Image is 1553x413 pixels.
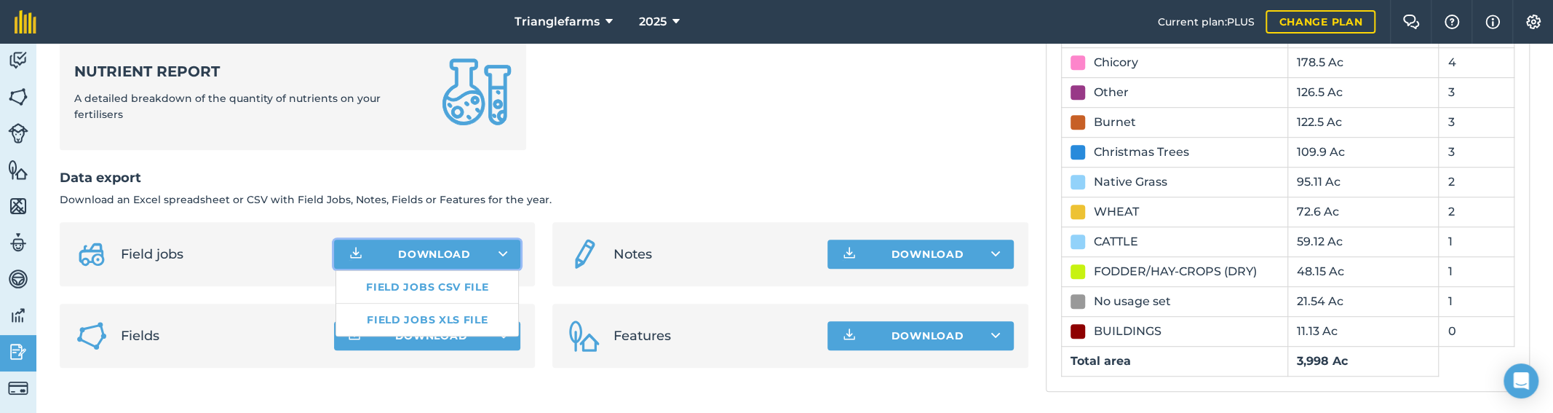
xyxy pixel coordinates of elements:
span: Current plan : PLUS [1157,14,1254,30]
button: Download [827,321,1014,350]
span: Trianglefarms [515,13,600,31]
img: Download icon [841,327,858,345]
td: 0 [1439,316,1514,346]
span: 2025 [639,13,667,31]
img: svg+xml;base64,PD94bWwgdmVyc2lvbj0iMS4wIiBlbmNvZGluZz0idXRmLTgiPz4KPCEtLSBHZW5lcmF0b3I6IEFkb2JlIE... [567,237,602,272]
span: A detailed breakdown of the quantity of nutrients on your fertilisers [74,92,381,121]
td: 109.9 Ac [1287,137,1438,167]
span: Features [613,326,815,346]
img: svg+xml;base64,PD94bWwgdmVyc2lvbj0iMS4wIiBlbmNvZGluZz0idXRmLTgiPz4KPCEtLSBHZW5lcmF0b3I6IEFkb2JlIE... [8,50,28,71]
td: 3 [1439,107,1514,137]
td: 2 [1439,197,1514,227]
button: Download [827,240,1014,269]
img: A question mark icon [1443,15,1461,29]
p: Download an Excel spreadsheet or CSV with Field Jobs, Notes, Fields or Features for the year. [60,192,1028,208]
td: 1 [1439,286,1514,316]
td: 3 [1439,137,1514,167]
td: 178.5 Ac [1287,47,1438,77]
td: 1 [1439,256,1514,286]
img: svg+xml;base64,PHN2ZyB4bWxucz0iaHR0cDovL3d3dy53My5vcmcvMjAwMC9zdmciIHdpZHRoPSI1NiIgaGVpZ2h0PSI2MC... [8,86,28,108]
img: svg+xml;base64,PHN2ZyB4bWxucz0iaHR0cDovL3d3dy53My5vcmcvMjAwMC9zdmciIHdpZHRoPSIxNyIgaGVpZ2h0PSIxNy... [1485,13,1500,31]
td: 59.12 Ac [1287,227,1438,256]
img: Download icon [347,245,365,263]
td: 48.15 Ac [1287,256,1438,286]
img: Download icon [841,245,858,263]
img: fieldmargin Logo [15,10,36,34]
td: 4 [1439,47,1514,77]
div: Open Intercom Messenger [1504,363,1538,398]
div: No usage set [1094,293,1171,310]
a: Nutrient reportA detailed breakdown of the quantity of nutrients on your fertilisers [60,34,526,150]
td: 3 [1439,77,1514,107]
strong: 3,998 Ac [1297,354,1348,368]
span: Fields [121,326,322,346]
img: A cog icon [1525,15,1542,29]
td: 11.13 Ac [1287,316,1438,346]
button: Download [334,321,520,350]
td: 1 [1439,227,1514,256]
div: Christmas Trees [1094,143,1189,161]
img: svg+xml;base64,PD94bWwgdmVyc2lvbj0iMS4wIiBlbmNvZGluZz0idXRmLTgiPz4KPCEtLSBHZW5lcmF0b3I6IEFkb2JlIE... [8,232,28,253]
img: Features icon [567,318,602,353]
img: svg+xml;base64,PD94bWwgdmVyc2lvbj0iMS4wIiBlbmNvZGluZz0idXRmLTgiPz4KPCEtLSBHZW5lcmF0b3I6IEFkb2JlIE... [74,237,109,272]
img: svg+xml;base64,PD94bWwgdmVyc2lvbj0iMS4wIiBlbmNvZGluZz0idXRmLTgiPz4KPCEtLSBHZW5lcmF0b3I6IEFkb2JlIE... [8,268,28,290]
strong: Nutrient report [74,61,424,82]
div: Native Grass [1094,173,1167,191]
a: Field jobs XLS file [336,304,518,336]
div: CATTLE [1094,233,1138,251]
strong: Total area [1071,354,1131,368]
img: Fields icon [74,318,109,353]
img: svg+xml;base64,PD94bWwgdmVyc2lvbj0iMS4wIiBlbmNvZGluZz0idXRmLTgiPz4KPCEtLSBHZW5lcmF0b3I6IEFkb2JlIE... [8,304,28,326]
img: svg+xml;base64,PHN2ZyB4bWxucz0iaHR0cDovL3d3dy53My5vcmcvMjAwMC9zdmciIHdpZHRoPSI1NiIgaGVpZ2h0PSI2MC... [8,159,28,181]
img: svg+xml;base64,PD94bWwgdmVyc2lvbj0iMS4wIiBlbmNvZGluZz0idXRmLTgiPz4KPCEtLSBHZW5lcmF0b3I6IEFkb2JlIE... [8,341,28,363]
div: Burnet [1094,114,1136,131]
div: Chicory [1094,54,1138,71]
a: Field jobs CSV file [336,271,518,303]
img: svg+xml;base64,PHN2ZyB4bWxucz0iaHR0cDovL3d3dy53My5vcmcvMjAwMC9zdmciIHdpZHRoPSI1NiIgaGVpZ2h0PSI2MC... [8,195,28,217]
td: 126.5 Ac [1287,77,1438,107]
span: Notes [613,244,815,264]
a: Change plan [1266,10,1375,34]
h2: Data export [60,168,1028,189]
img: Nutrient report [442,57,512,127]
span: Field jobs [121,244,322,264]
td: 21.54 Ac [1287,286,1438,316]
div: FODDER/HAY-CROPS (DRY) [1094,263,1257,280]
td: 95.11 Ac [1287,167,1438,197]
img: Two speech bubbles overlapping with the left bubble in the forefront [1402,15,1420,29]
button: Download Field jobs CSV fileField jobs XLS file [334,240,520,269]
td: 2 [1439,167,1514,197]
div: Other [1094,84,1129,101]
td: 72.6 Ac [1287,197,1438,227]
div: BUILDINGS [1094,323,1161,340]
img: svg+xml;base64,PD94bWwgdmVyc2lvbj0iMS4wIiBlbmNvZGluZz0idXRmLTgiPz4KPCEtLSBHZW5lcmF0b3I6IEFkb2JlIE... [8,123,28,143]
div: WHEAT [1094,203,1139,221]
td: 122.5 Ac [1287,107,1438,137]
img: svg+xml;base64,PD94bWwgdmVyc2lvbj0iMS4wIiBlbmNvZGluZz0idXRmLTgiPz4KPCEtLSBHZW5lcmF0b3I6IEFkb2JlIE... [8,378,28,398]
